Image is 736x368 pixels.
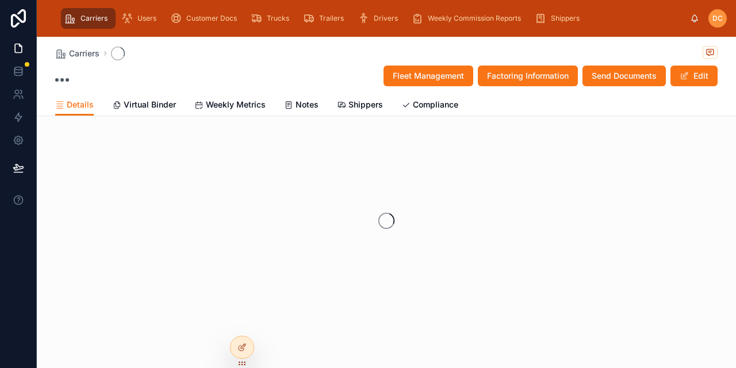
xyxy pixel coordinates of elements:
[374,14,398,23] span: Drivers
[284,94,319,117] a: Notes
[206,99,266,110] span: Weekly Metrics
[247,8,297,29] a: Trucks
[408,8,529,29] a: Weekly Commission Reports
[319,14,344,23] span: Trailers
[478,66,578,86] button: Factoring Information
[55,48,99,59] a: Carriers
[401,94,458,117] a: Compliance
[67,99,94,110] span: Details
[337,94,383,117] a: Shippers
[112,94,176,117] a: Virtual Binder
[551,14,580,23] span: Shippers
[428,14,521,23] span: Weekly Commission Reports
[137,14,156,23] span: Users
[61,8,116,29] a: Carriers
[55,6,690,31] div: scrollable content
[124,99,176,110] span: Virtual Binder
[712,14,723,23] span: DC
[531,8,588,29] a: Shippers
[186,14,237,23] span: Customer Docs
[69,48,99,59] span: Carriers
[194,94,266,117] a: Weekly Metrics
[670,66,718,86] button: Edit
[393,70,464,82] span: Fleet Management
[55,94,94,116] a: Details
[413,99,458,110] span: Compliance
[384,66,473,86] button: Fleet Management
[296,99,319,110] span: Notes
[80,14,108,23] span: Carriers
[487,70,569,82] span: Factoring Information
[592,70,657,82] span: Send Documents
[267,14,289,23] span: Trucks
[167,8,245,29] a: Customer Docs
[582,66,666,86] button: Send Documents
[118,8,164,29] a: Users
[348,99,383,110] span: Shippers
[354,8,406,29] a: Drivers
[300,8,352,29] a: Trailers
